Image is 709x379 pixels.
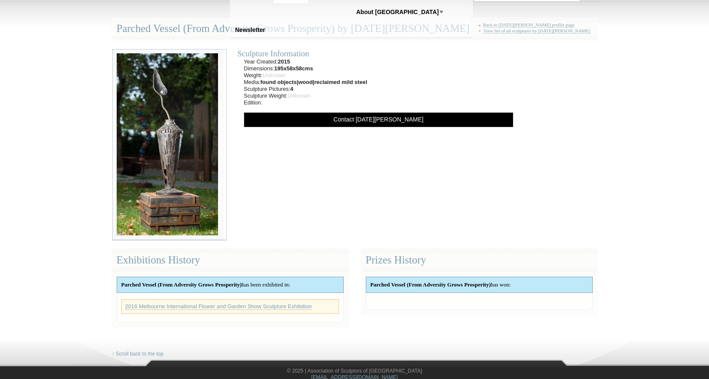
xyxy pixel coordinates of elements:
div: Exhibitions History [112,249,348,272]
a: ↑ Scroll back to the top [112,351,164,357]
li: Media: [244,79,367,86]
div: has won: [366,277,592,292]
div: Prizes History [361,249,597,272]
li: Sculpture Weight: [244,93,367,99]
img: 105-2__medium.jpg [112,49,223,240]
a: 2016 Melbourne International Flower and Garden Show Sculpture Exhibition [125,303,312,310]
a: View list of all sculptures by [DATE][PERSON_NAME] [483,28,591,34]
li: Sculpture Pictures: [244,86,367,93]
span: Unknown [262,72,285,78]
strong: 4 [290,86,293,92]
div: has been exhibited in: [117,277,343,292]
li: Dimensions: [244,65,367,72]
strong: 195x58x58cms [274,65,313,72]
div: Parched Vessel (From Adversity Grows Prosperity) by [DATE][PERSON_NAME] [112,17,597,40]
strong: Parched Vessel (From Adversity Grows Prosperity) [121,281,242,288]
span: Unknown [287,93,310,99]
a: Contact [DATE][PERSON_NAME] [244,113,513,127]
li: Edition: [244,99,367,106]
div: « + [479,22,593,37]
a: Newsletter [232,22,269,38]
strong: Parched Vessel (From Adversity Grows Prosperity) [370,281,491,288]
strong: found objects|wood|reclaimed mild steel [261,79,367,85]
li: Weight: [244,72,367,79]
a: About [GEOGRAPHIC_DATA] [353,4,442,20]
li: Year Created: [244,58,367,65]
strong: 2015 [278,58,290,65]
a: Back to [DATE][PERSON_NAME] profile page [483,22,574,28]
div: Sculpture Information [238,49,520,58]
